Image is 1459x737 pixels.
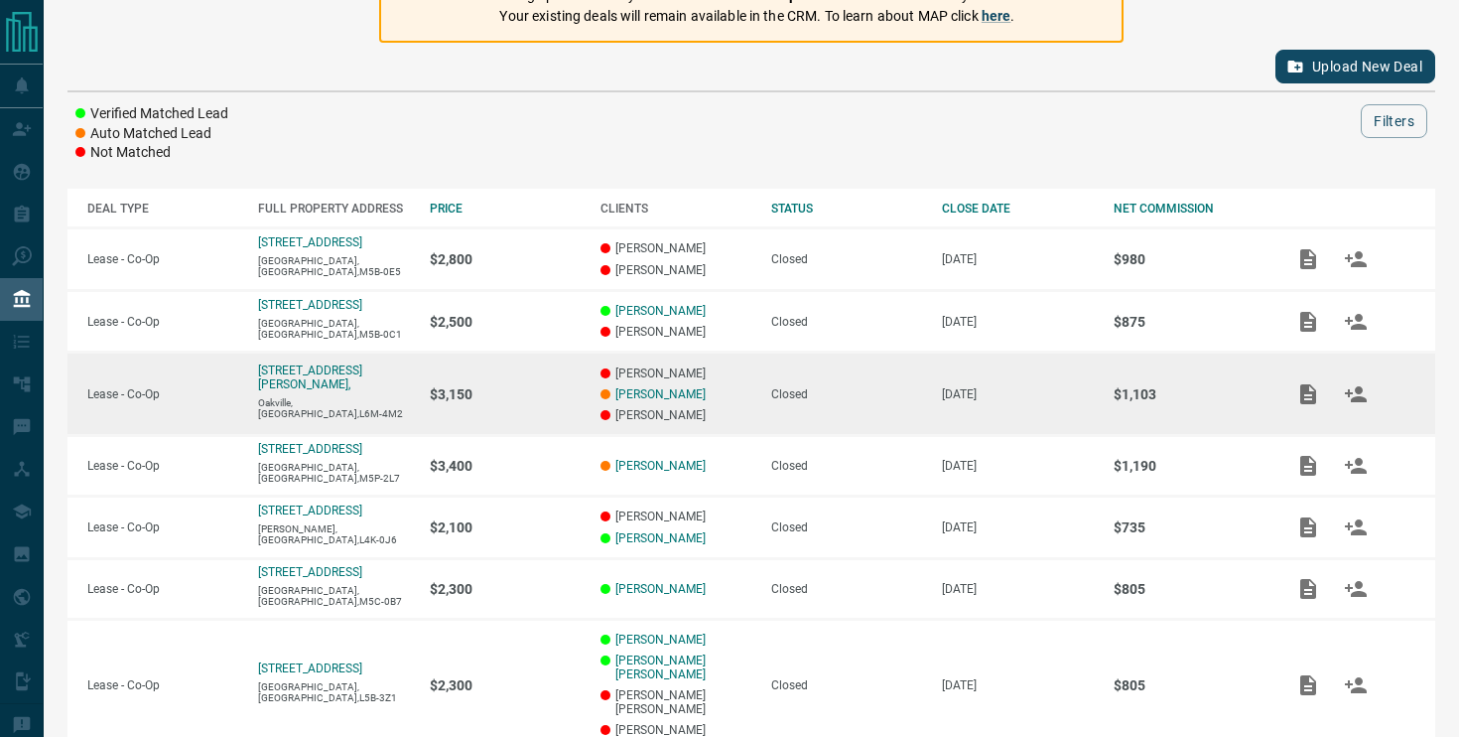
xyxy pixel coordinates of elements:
li: Auto Matched Lead [75,124,228,144]
a: [PERSON_NAME] [PERSON_NAME] [615,654,751,681]
p: [DATE] [942,459,1093,473]
a: [PERSON_NAME] [615,582,706,596]
a: [PERSON_NAME] [615,633,706,647]
span: Match Clients [1332,458,1380,472]
p: [GEOGRAPHIC_DATA],[GEOGRAPHIC_DATA],M5B-0E5 [258,255,409,277]
a: [PERSON_NAME] [615,304,706,318]
a: [STREET_ADDRESS] [258,662,362,675]
p: [DATE] [942,252,1093,266]
p: $1,190 [1114,458,1264,474]
p: [PERSON_NAME] [600,408,751,422]
span: Match Clients [1332,519,1380,533]
p: [PERSON_NAME] [600,367,751,380]
button: Filters [1361,104,1427,138]
div: Closed [771,582,922,596]
p: $2,100 [430,519,581,535]
span: Add / View Documents [1284,677,1332,691]
div: STATUS [771,202,922,216]
div: Closed [771,387,922,401]
p: $805 [1114,581,1264,597]
p: $2,300 [430,581,581,597]
p: $2,500 [430,314,581,330]
p: Lease - Co-Op [87,459,238,473]
div: FULL PROPERTY ADDRESS [258,202,409,216]
p: [PERSON_NAME],[GEOGRAPHIC_DATA],L4K-0J6 [258,523,409,545]
span: Add / View Documents [1284,458,1332,472]
div: CLIENTS [600,202,751,216]
div: CLOSE DATE [942,202,1093,216]
span: Add / View Documents [1284,314,1332,328]
p: $735 [1114,519,1264,535]
span: Add / View Documents [1284,386,1332,400]
a: [PERSON_NAME] [615,531,706,545]
a: here [982,8,1011,24]
p: [PERSON_NAME] [600,325,751,339]
p: [PERSON_NAME] [PERSON_NAME] [600,688,751,716]
div: Closed [771,459,922,473]
a: [PERSON_NAME] [615,387,706,401]
p: Lease - Co-Op [87,252,238,266]
span: Match Clients [1332,581,1380,595]
p: $805 [1114,677,1264,693]
p: $1,103 [1114,386,1264,402]
div: Closed [771,678,922,692]
p: Lease - Co-Op [87,315,238,329]
span: Add / View Documents [1284,519,1332,533]
a: [STREET_ADDRESS][PERSON_NAME], [258,364,362,391]
div: Closed [771,252,922,266]
p: $875 [1114,314,1264,330]
a: [STREET_ADDRESS] [258,504,362,517]
a: [PERSON_NAME] [615,459,706,473]
p: [GEOGRAPHIC_DATA],[GEOGRAPHIC_DATA],M5B-0C1 [258,318,409,340]
p: [PERSON_NAME] [600,241,751,255]
p: [GEOGRAPHIC_DATA],[GEOGRAPHIC_DATA],M5C-0B7 [258,585,409,607]
div: DEAL TYPE [87,202,238,216]
a: [STREET_ADDRESS] [258,298,362,312]
p: Lease - Co-Op [87,582,238,596]
p: $3,150 [430,386,581,402]
p: [PERSON_NAME] [600,263,751,277]
button: Upload New Deal [1275,50,1435,83]
p: $2,300 [430,677,581,693]
p: Oakville,[GEOGRAPHIC_DATA],L6M-4M2 [258,397,409,419]
p: [PERSON_NAME] [600,723,751,737]
p: [DATE] [942,582,1093,596]
a: [STREET_ADDRESS] [258,235,362,249]
a: [STREET_ADDRESS] [258,442,362,456]
p: Your existing deals will remain available in the CRM. To learn about MAP click . [409,6,1105,27]
p: [GEOGRAPHIC_DATA],[GEOGRAPHIC_DATA],M5P-2L7 [258,462,409,484]
span: Match Clients [1332,386,1380,400]
div: Closed [771,315,922,329]
p: Lease - Co-Op [87,520,238,534]
p: $2,800 [430,251,581,267]
span: Match Clients [1332,314,1380,328]
p: [DATE] [942,387,1093,401]
li: Not Matched [75,143,228,163]
a: [STREET_ADDRESS] [258,565,362,579]
p: $980 [1114,251,1264,267]
li: Verified Matched Lead [75,104,228,124]
span: Add / View Documents [1284,251,1332,265]
p: [GEOGRAPHIC_DATA],[GEOGRAPHIC_DATA],L5B-3Z1 [258,681,409,703]
div: Closed [771,520,922,534]
p: [DATE] [942,315,1093,329]
div: PRICE [430,202,581,216]
p: Lease - Co-Op [87,387,238,401]
span: Match Clients [1332,251,1380,265]
p: [PERSON_NAME] [600,510,751,523]
span: Add / View Documents [1284,581,1332,595]
p: [DATE] [942,520,1093,534]
p: $3,400 [430,458,581,474]
span: Match Clients [1332,677,1380,691]
div: NET COMMISSION [1114,202,1264,216]
p: [DATE] [942,678,1093,692]
p: Lease - Co-Op [87,678,238,692]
